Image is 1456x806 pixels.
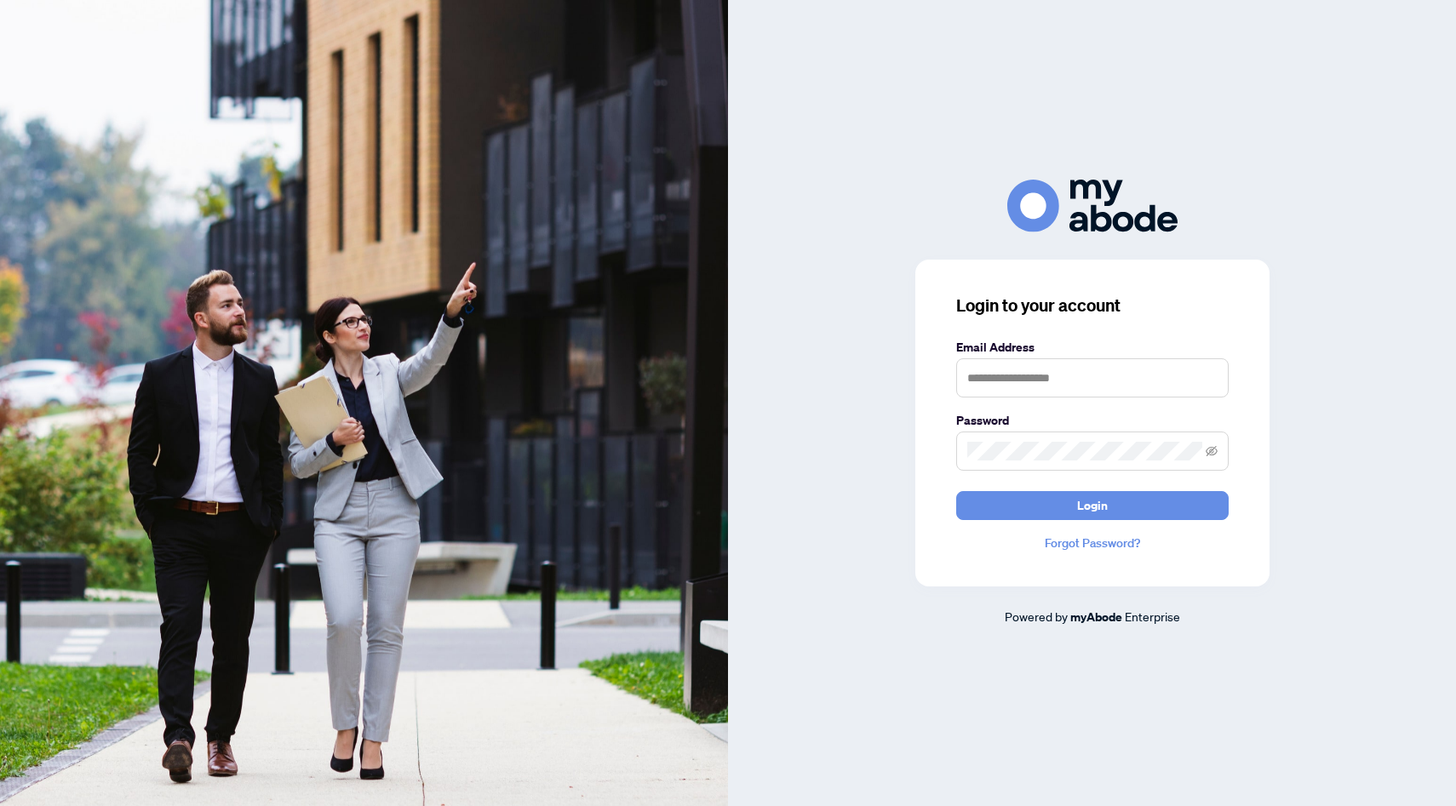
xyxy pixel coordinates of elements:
label: Password [956,411,1229,430]
span: Powered by [1005,609,1068,624]
span: Enterprise [1125,609,1180,624]
span: eye-invisible [1206,445,1218,457]
a: myAbode [1070,608,1122,626]
button: Login [956,491,1229,520]
a: Forgot Password? [956,534,1229,552]
img: ma-logo [1007,180,1178,232]
span: Login [1077,492,1108,519]
label: Email Address [956,338,1229,357]
h3: Login to your account [956,294,1229,317]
